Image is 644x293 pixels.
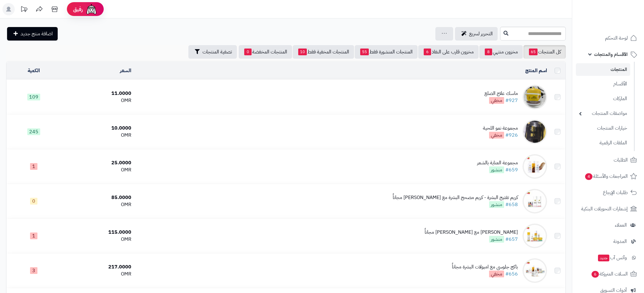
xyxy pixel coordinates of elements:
a: اضافة منتج جديد [7,27,58,41]
span: 109 [27,94,40,100]
span: مخفي [489,132,504,139]
a: لوحة التحكم [576,31,640,45]
a: الملفات الرقمية [576,136,630,150]
a: مواصفات المنتجات [576,107,630,120]
span: المراجعات والأسئلة [584,172,628,181]
span: 6 [591,271,599,278]
div: 115.0000 [64,229,132,236]
a: الطلبات [576,153,640,167]
img: باكج شايني مع كريم نضارة مجاناً [523,224,547,248]
a: العملاء [576,218,640,232]
a: الكمية [28,67,40,74]
a: #659 [505,166,518,174]
div: 217.0000 [64,264,132,271]
a: #927 [505,97,518,104]
a: اسم المنتج [525,67,547,74]
a: المراجعات والأسئلة4 [576,169,640,184]
span: 245 [27,128,40,135]
a: مخزون منتهي8 [479,45,523,59]
a: المنتجات المخفضة0 [239,45,292,59]
a: التحرير لسريع [455,27,498,41]
a: السلات المتروكة6 [576,267,640,281]
span: رفيق [73,6,83,13]
a: الأقسام [576,77,630,91]
span: السلات المتروكة [591,270,628,278]
div: OMR [64,132,132,139]
span: 1 [30,163,37,170]
a: المنتجات [576,63,630,76]
span: لوحة التحكم [605,34,628,42]
span: 65 [529,49,538,55]
img: مجموعة نمو اللحية [523,119,547,144]
img: مجموعة العناية بالشعر [523,154,547,179]
span: 1 [30,232,37,239]
span: منشور [489,236,504,243]
img: logo-2.png [602,9,638,22]
a: الماركات [576,92,630,105]
div: 85.0000 [64,194,132,201]
a: وآتس آبجديد [576,250,640,265]
span: 4 [585,173,593,180]
span: 3 [30,267,37,274]
span: 0 [30,198,37,205]
span: اضافة منتج جديد [21,30,53,37]
div: مجموعة نمو اللحية [483,125,518,132]
div: OMR [64,166,132,174]
div: 25.0000 [64,159,132,166]
span: 8 [485,49,492,55]
a: المدونة [576,234,640,249]
span: إشعارات التحويلات البنكية [581,205,628,213]
div: كريم تفتيح البشرة - كريم مصحح البشرة مع [PERSON_NAME] مجاناً [393,194,518,201]
span: التحرير لسريع [469,30,493,37]
span: الأقسام والمنتجات [594,50,628,59]
span: 6 [424,49,431,55]
a: طلبات الإرجاع [576,185,640,200]
span: الطلبات [614,156,628,164]
a: المنتجات المنشورة فقط55 [355,45,418,59]
a: مخزون قارب على النفاذ6 [418,45,479,59]
img: ai-face.png [85,3,98,15]
span: 55 [360,49,369,55]
div: 11.0000 [64,90,132,97]
a: #656 [505,270,518,278]
span: منشور [489,166,504,173]
a: السعر [120,67,131,74]
a: كل المنتجات65 [523,45,566,59]
div: 10.0000 [64,125,132,132]
span: العملاء [615,221,627,229]
div: مجموعة العناية بالشعر [477,159,518,166]
a: #657 [505,236,518,243]
div: OMR [64,97,132,104]
div: باكج جلوسي مع امبولات البشرة مجاناً [452,264,518,271]
img: باكج جلوسي مع امبولات البشرة مجاناً [523,258,547,283]
span: 0 [244,49,252,55]
img: كريم تفتيح البشرة - كريم مصحح البشرة مع ريتنول مجاناً [523,189,547,213]
span: منشور [489,201,504,208]
div: OMR [64,271,132,278]
div: OMR [64,236,132,243]
span: جديد [598,255,609,261]
div: ماسك علاج الصلع [484,90,518,97]
a: إشعارات التحويلات البنكية [576,201,640,216]
span: طلبات الإرجاع [603,188,628,197]
a: خيارات المنتجات [576,122,630,135]
span: وآتس آب [597,253,627,262]
span: مخفي [489,271,504,277]
div: OMR [64,201,132,208]
img: ماسك علاج الصلع [523,85,547,109]
div: [PERSON_NAME] مع [PERSON_NAME] مجاناً [425,229,518,236]
button: تصفية المنتجات [188,45,237,59]
span: تصفية المنتجات [202,48,232,56]
a: #926 [505,131,518,139]
span: المدونة [613,237,627,246]
span: مخفي [489,97,504,104]
a: #658 [505,201,518,208]
a: المنتجات المخفية فقط10 [293,45,354,59]
a: تحديثات المنصة [16,3,32,17]
span: 10 [298,49,307,55]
